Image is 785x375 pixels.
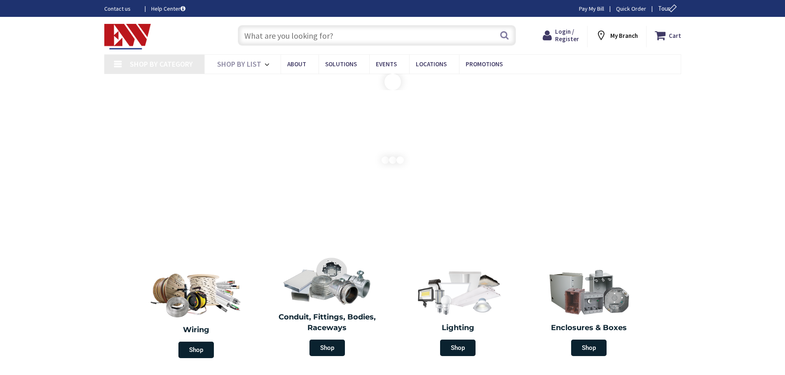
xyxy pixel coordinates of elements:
[130,59,193,69] span: Shop By Category
[264,253,391,360] a: Conduit, Fittings, Bodies, Raceways Shop
[151,5,185,13] a: Help Center
[376,60,397,68] span: Events
[104,5,138,13] a: Contact us
[178,342,214,358] span: Shop
[658,5,679,12] span: Tour
[610,32,638,40] strong: My Branch
[543,28,579,43] a: Login / Register
[525,263,652,360] a: Enclosures & Boxes Shop
[131,263,262,362] a: Wiring Shop
[616,5,646,13] a: Quick Order
[104,24,151,49] img: Electrical Wholesalers, Inc.
[655,28,681,43] a: Cart
[399,323,518,333] h2: Lighting
[466,60,503,68] span: Promotions
[669,28,681,43] strong: Cart
[325,60,357,68] span: Solutions
[309,340,345,356] span: Shop
[287,60,306,68] span: About
[579,5,604,13] a: Pay My Bill
[395,263,522,360] a: Lighting Shop
[555,28,579,43] span: Login / Register
[135,325,258,335] h2: Wiring
[595,28,638,43] div: My Branch
[440,340,476,356] span: Shop
[571,340,607,356] span: Shop
[268,312,387,333] h2: Conduit, Fittings, Bodies, Raceways
[238,25,516,46] input: What are you looking for?
[416,60,447,68] span: Locations
[217,59,261,69] span: Shop By List
[530,323,648,333] h2: Enclosures & Boxes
